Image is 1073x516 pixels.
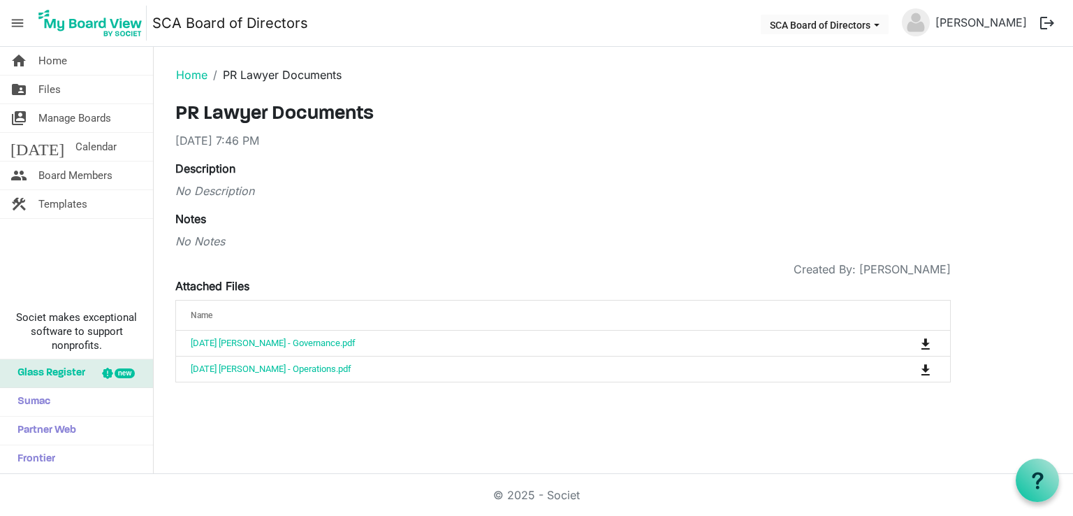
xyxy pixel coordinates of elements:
[38,47,67,75] span: Home
[10,133,64,161] span: [DATE]
[10,47,27,75] span: home
[930,8,1032,36] a: [PERSON_NAME]
[863,331,950,356] td: is Command column column header
[10,190,27,218] span: construction
[191,338,356,348] a: [DATE] [PERSON_NAME] - Governance.pdf
[207,66,342,83] li: PR Lawyer Documents
[916,359,935,379] button: Download
[38,190,87,218] span: Templates
[175,132,951,149] div: [DATE] 7:46 PM
[794,261,951,278] span: Created By: [PERSON_NAME]
[176,331,863,356] td: 2025.09.19 LT Tiefenbach - Governance.pdf is template cell column header Name
[175,278,249,294] label: Attached Files
[191,364,351,374] a: [DATE] [PERSON_NAME] - Operations.pdf
[175,103,951,127] h3: PR Lawyer Documents
[191,310,212,320] span: Name
[75,133,117,161] span: Calendar
[863,356,950,382] td: is Command column column header
[34,6,147,41] img: My Board View Logo
[10,417,76,445] span: Partner Web
[4,10,31,36] span: menu
[38,104,111,132] span: Manage Boards
[34,6,152,41] a: My Board View Logo
[10,162,27,189] span: people
[10,388,50,416] span: Sumac
[176,68,207,82] a: Home
[115,368,135,378] div: new
[175,160,235,177] label: Description
[152,9,308,37] a: SCA Board of Directors
[176,356,863,382] td: 2025.09.19 LT Tiefenbach - Operations.pdf is template cell column header Name
[916,334,935,353] button: Download
[175,210,206,227] label: Notes
[761,15,889,34] button: SCA Board of Directors dropdownbutton
[902,8,930,36] img: no-profile-picture.svg
[175,182,951,199] div: No Description
[10,359,85,387] span: Glass Register
[38,76,61,103] span: Files
[10,76,27,103] span: folder_shared
[1032,8,1062,38] button: logout
[38,162,112,189] span: Board Members
[493,488,580,502] a: © 2025 - Societ
[10,445,55,473] span: Frontier
[6,310,147,352] span: Societ makes exceptional software to support nonprofits.
[10,104,27,132] span: switch_account
[175,233,951,250] div: No Notes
